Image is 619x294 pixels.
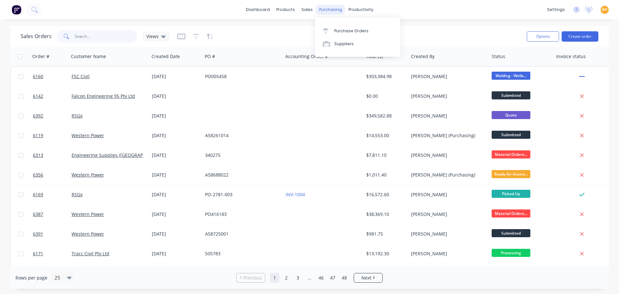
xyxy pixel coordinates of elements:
[411,250,483,257] div: [PERSON_NAME]
[32,53,49,60] div: Order #
[366,93,404,99] div: $0.00
[33,211,43,218] span: 6387
[366,152,404,158] div: $7,811.10
[298,5,316,15] div: sales
[33,172,43,178] span: 6356
[205,132,277,139] div: A58261014
[527,31,559,42] button: Options
[21,33,52,39] h1: Sales Orders
[33,264,72,283] a: 6380
[234,273,385,283] ul: Pagination
[305,273,314,283] a: Jump forward
[33,185,72,204] a: 6169
[366,73,404,80] div: $303,384.98
[33,165,72,185] a: 6356
[316,273,326,283] a: Page 46
[334,28,368,34] div: Purchase Orders
[492,91,530,99] span: Submitted
[366,250,404,257] div: $13,192.30
[33,93,43,99] span: 6142
[492,131,530,139] span: Submitted
[33,67,72,86] a: 6160
[72,231,104,237] a: Western Power
[492,170,530,178] span: Ready for Assem...
[411,191,483,198] div: [PERSON_NAME]
[72,93,135,99] a: Falcon Engineering 95 Pty Ltd
[15,275,47,281] span: Rows per page
[492,111,530,119] span: Quote
[237,275,265,281] a: Previous page
[72,132,104,138] a: Western Power
[72,172,104,178] a: Western Power
[273,5,298,15] div: products
[152,132,200,139] div: [DATE]
[243,275,262,281] span: Previous
[293,273,303,283] a: Page 3
[286,191,305,198] a: INV-1004
[33,86,72,106] a: 6142
[315,24,400,37] a: Purchase Orders
[544,5,568,15] div: settings
[205,250,277,257] div: 505783
[33,113,43,119] span: 6392
[205,152,277,158] div: 340275
[354,275,382,281] a: Next page
[411,132,483,139] div: [PERSON_NAME] (Purchasing)
[366,132,404,139] div: $14,553.00
[411,53,435,60] div: Created By
[205,191,277,198] div: PO-2781-003
[12,5,21,15] img: Factory
[492,150,530,158] span: Material Ordere...
[281,273,291,283] a: Page 2
[492,72,530,80] span: Welding - Wella...
[316,5,345,15] div: purchasing
[72,113,83,119] a: RSGx
[33,205,72,224] a: 6387
[72,152,182,158] a: Engineering Supplies ([GEOGRAPHIC_DATA]) Pty Ltd
[366,231,404,237] div: $981.75
[75,30,138,43] input: Search...
[492,209,530,218] span: Material Ordere...
[602,7,607,13] span: BH
[492,190,530,198] span: Picked Up
[411,172,483,178] div: [PERSON_NAME] (Purchasing)
[152,211,200,218] div: [DATE]
[152,172,200,178] div: [DATE]
[205,231,277,237] div: A58725001
[33,132,43,139] span: 6119
[270,273,280,283] a: Page 1 is your current page
[33,126,72,145] a: 6119
[315,37,400,50] a: Suppliers
[345,5,377,15] div: productivity
[366,172,404,178] div: $1,011.40
[556,53,586,60] div: Invoice status
[71,53,106,60] div: Customer Name
[492,249,530,257] span: Processing
[411,113,483,119] div: [PERSON_NAME]
[152,231,200,237] div: [DATE]
[334,41,354,47] div: Suppliers
[152,191,200,198] div: [DATE]
[152,113,200,119] div: [DATE]
[285,53,328,60] div: Accounting Order #
[33,224,72,244] a: 6391
[33,250,43,257] span: 6171
[72,250,109,257] a: Tracc Civil Pty Ltd
[411,231,483,237] div: [PERSON_NAME]
[411,152,483,158] div: [PERSON_NAME]
[243,5,273,15] a: dashboard
[328,273,338,283] a: Page 47
[33,244,72,263] a: 6171
[33,152,43,158] span: 6313
[492,53,505,60] div: Status
[492,229,530,237] span: Submitted
[72,73,90,79] a: FSC Civil
[411,211,483,218] div: [PERSON_NAME]
[33,146,72,165] a: 6313
[152,73,200,80] div: [DATE]
[72,211,104,217] a: Western Power
[366,113,404,119] div: $349,582.88
[152,250,200,257] div: [DATE]
[205,211,277,218] div: PO416183
[33,106,72,126] a: 6392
